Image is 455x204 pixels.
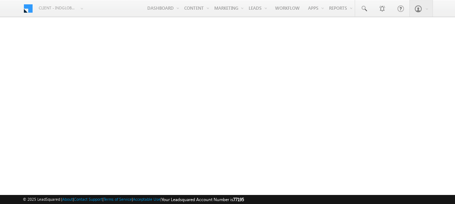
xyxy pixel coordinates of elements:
[104,197,132,201] a: Terms of Service
[233,197,244,202] span: 77195
[133,197,160,201] a: Acceptable Use
[39,4,77,12] span: Client - indglobal2 (77195)
[62,197,73,201] a: About
[74,197,102,201] a: Contact Support
[161,197,244,202] span: Your Leadsquared Account Number is
[23,196,244,203] span: © 2025 LeadSquared | | | | |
